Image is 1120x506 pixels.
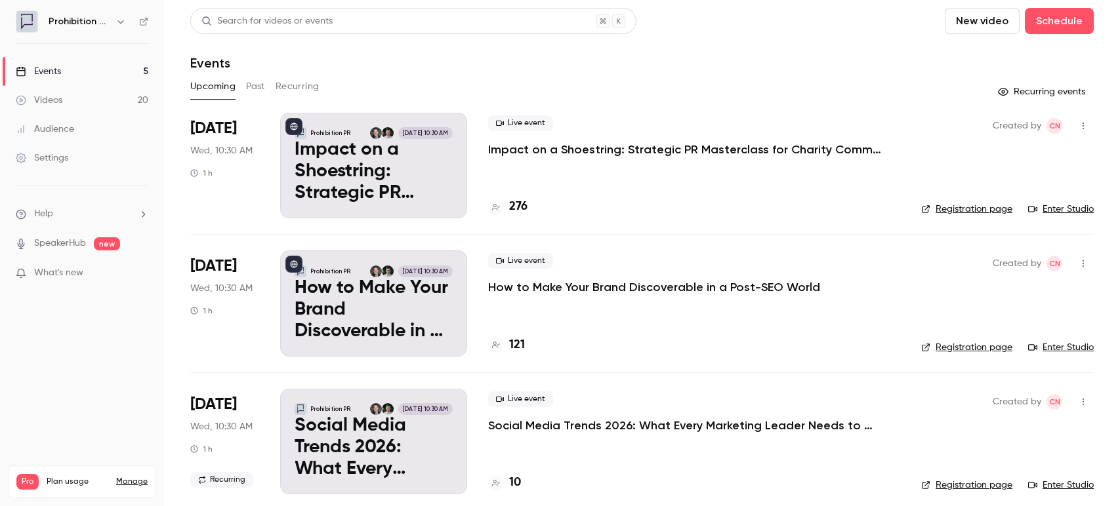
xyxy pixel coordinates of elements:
span: Recurring [190,472,253,488]
a: Registration page [921,341,1012,354]
button: Past [246,76,265,97]
span: Help [34,207,53,221]
span: Created by [993,118,1041,134]
a: How to Make Your Brand Discoverable in a Post-SEO World [488,279,820,295]
span: Live event [488,391,553,407]
img: Prohibition PR [16,11,37,32]
div: 1 h [190,168,213,178]
p: Impact on a Shoestring: Strategic PR Masterclass for Charity Comms Teams [295,139,453,204]
li: help-dropdown-opener [16,207,148,221]
a: Enter Studio [1028,341,1094,354]
span: [DATE] [190,118,237,139]
span: Wed, 10:30 AM [190,420,253,433]
div: Events [16,65,61,78]
img: Will Ockenden [382,127,394,139]
span: [DATE] [190,394,237,415]
span: Created by [993,256,1041,271]
span: Created by [993,394,1041,410]
a: How to Make Your Brand Discoverable in a Post-SEO WorldProhibition PRWill OckendenChris Norton[DA... [280,250,467,356]
span: Chris Norton [1047,256,1062,271]
p: Prohibition PR [310,267,350,275]
span: What's new [34,266,83,280]
a: SpeakerHub [34,237,86,250]
span: Plan usage [47,477,108,487]
a: Social Media Trends 2026: What Every Marketing Leader Needs to KnowProhibition PRWill OckendenChr... [280,389,467,494]
a: Manage [116,477,148,487]
div: Search for videos or events [201,14,333,28]
span: Wed, 10:30 AM [190,282,253,295]
a: Registration page [921,203,1012,216]
div: Oct 15 Wed, 10:30 AM (Europe/London) [190,113,259,218]
span: CN [1049,394,1060,410]
h4: 121 [509,336,525,354]
p: Prohibition PR [310,405,350,413]
h1: Events [190,55,230,71]
a: Enter Studio [1028,478,1094,492]
a: Impact on a Shoestring: Strategic PR Masterclass for Charity Comms Teams [488,142,882,157]
button: Upcoming [190,76,236,97]
img: Chris Norton [370,127,382,139]
h4: 10 [509,474,521,492]
span: Wed, 10:30 AM [190,144,253,157]
div: Settings [16,151,68,165]
img: Will Ockenden [382,265,394,277]
div: Nov 5 Wed, 10:30 AM (Europe/London) [190,250,259,356]
p: Social Media Trends 2026: What Every Marketing Leader Needs to Know [295,415,453,480]
span: [DATE] 10:30 AM [398,127,453,139]
button: Recurring [276,76,320,97]
a: 276 [488,198,528,216]
span: [DATE] [190,256,237,277]
span: Live event [488,253,553,269]
h4: 276 [509,198,528,216]
a: 121 [488,336,525,354]
div: Jan 21 Wed, 10:30 AM (Europe/London) [190,389,259,494]
p: How to Make Your Brand Discoverable in a Post-SEO World [295,277,453,342]
span: Pro [16,474,39,490]
a: Social Media Trends 2026: What Every Marketing Leader Needs to Know [488,418,882,433]
a: Enter Studio [1028,203,1094,216]
span: CN [1049,118,1060,134]
span: Chris Norton [1047,118,1062,134]
img: Chris Norton [370,403,382,415]
a: Registration page [921,478,1012,492]
p: Prohibition PR [310,129,350,137]
button: Recurring events [992,81,1094,102]
div: 1 h [190,305,213,316]
a: 10 [488,474,521,492]
img: Will Ockenden [382,403,394,415]
button: Schedule [1025,8,1094,34]
span: [DATE] 10:30 AM [398,403,453,415]
div: Audience [16,123,74,136]
span: Chris Norton [1047,394,1062,410]
span: CN [1049,256,1060,271]
img: Social Media Trends 2026: What Every Marketing Leader Needs to Know [295,403,306,415]
div: 1 h [190,444,213,454]
div: Videos [16,94,62,107]
span: Live event [488,115,553,131]
span: new [94,237,120,250]
h6: Prohibition PR [49,15,110,28]
img: Chris Norton [370,265,382,277]
button: New video [945,8,1020,34]
a: Impact on a Shoestring: Strategic PR Masterclass for Charity Comms TeamsProhibition PRWill Ockend... [280,113,467,218]
span: [DATE] 10:30 AM [398,265,453,277]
